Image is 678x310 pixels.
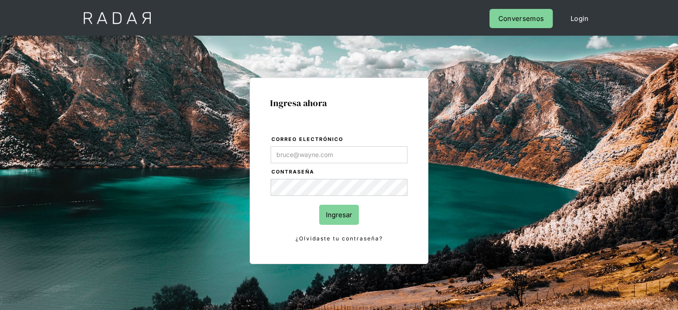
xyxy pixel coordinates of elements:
h1: Ingresa ahora [270,98,408,108]
a: Conversemos [489,9,553,28]
a: ¿Olvidaste tu contraseña? [271,234,407,244]
form: Login Form [270,135,408,244]
a: Login [562,9,598,28]
input: Ingresar [319,205,359,225]
input: bruce@wayne.com [271,146,407,163]
label: Correo electrónico [271,135,407,144]
label: Contraseña [271,168,407,177]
